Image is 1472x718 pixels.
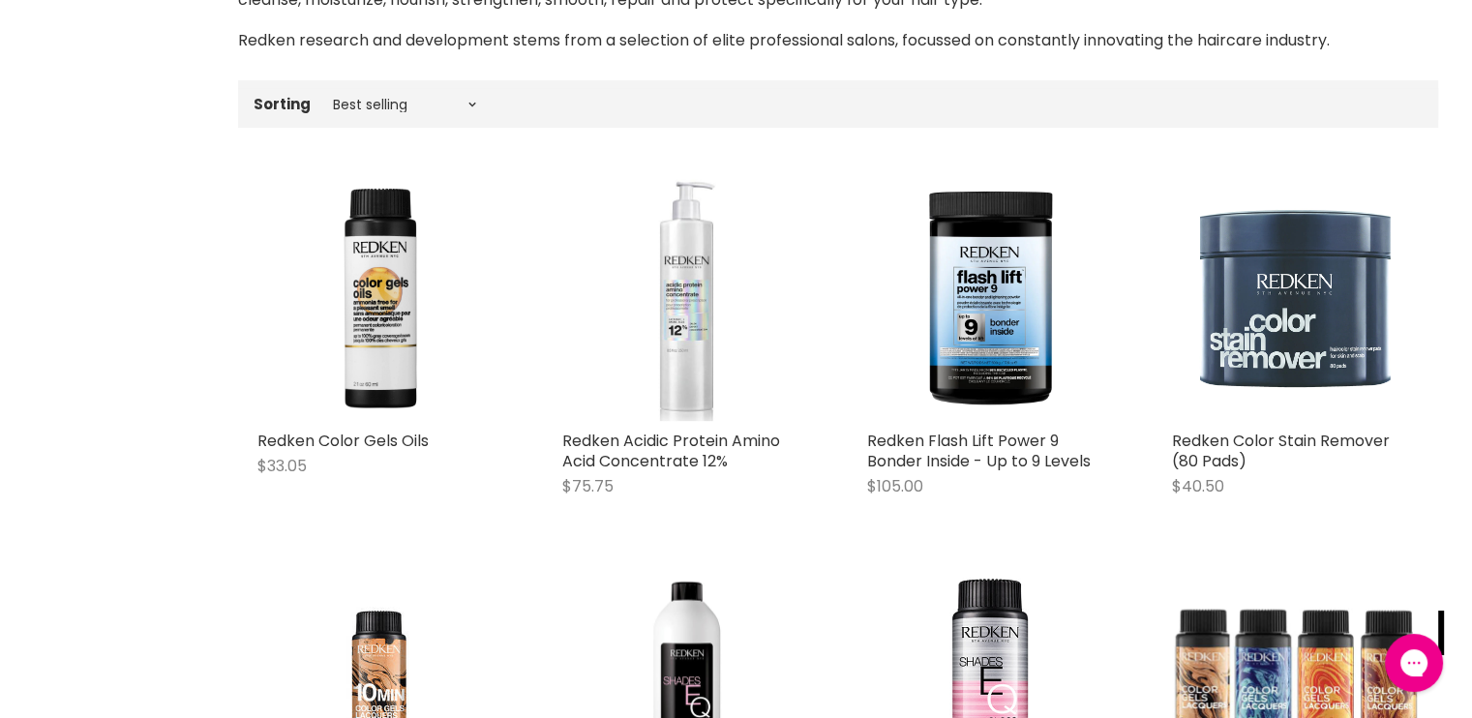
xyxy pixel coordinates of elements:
[867,430,1091,472] a: Redken Flash Lift Power 9 Bonder Inside - Up to 9 Levels
[1172,475,1224,497] span: $40.50
[1375,627,1453,699] iframe: Gorgias live chat messenger
[1172,174,1419,421] img: Redken Color Stain Remover (80 Pads)
[257,430,429,452] a: Redken Color Gels Oils
[562,430,780,472] a: Redken Acidic Protein Amino Acid Concentrate 12%
[1172,430,1390,472] a: Redken Color Stain Remover (80 Pads)
[867,475,923,497] span: $105.00
[562,174,809,421] img: Redken Acidic Protein Amino Acid Concentrate 12%
[562,475,614,497] span: $75.75
[257,455,307,477] span: $33.05
[254,96,311,112] label: Sorting
[238,29,1330,51] span: Redken research and development stems from a selection of elite professional salons, focussed on ...
[257,174,504,421] img: Redken Color Gels Oils
[867,174,1114,421] img: Redken Flash Lift Power 9 Bonder Inside - Up to 9 Levels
